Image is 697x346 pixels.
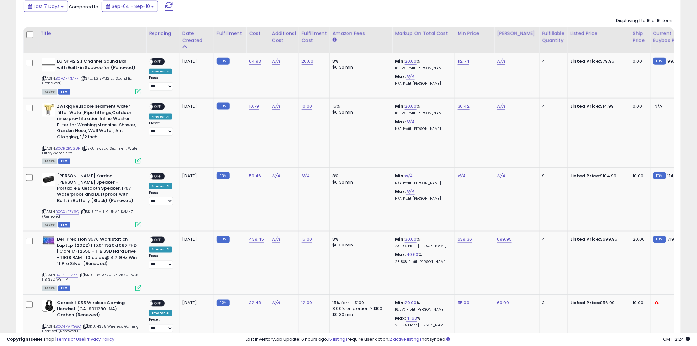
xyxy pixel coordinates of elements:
b: Max: [395,119,406,125]
div: [DATE] [182,173,209,179]
b: Listed Price: [571,103,600,109]
a: 55.09 [458,300,469,306]
span: 99.95 [668,58,680,64]
a: B0CR2RCG8H [56,146,81,151]
b: Listed Price: [571,300,600,306]
span: OFF [153,174,163,179]
div: 4 [542,237,563,243]
a: 40.60 [406,252,419,258]
p: N/A Profit [PERSON_NAME] [395,196,450,201]
p: 28.88% Profit [PERSON_NAME] [395,260,450,265]
b: Listed Price: [571,236,600,243]
div: $0.30 min [332,312,387,318]
div: ASIN: [42,58,141,94]
div: Amazon AI [149,310,172,316]
div: 9 [542,173,563,179]
a: N/A [497,58,505,65]
a: N/A [302,173,310,179]
span: OFF [153,104,163,110]
p: N/A Profit [PERSON_NAME] [395,127,450,131]
a: Privacy Policy [85,336,114,342]
p: 16.67% Profit [PERSON_NAME] [395,66,450,71]
span: FBM [58,286,70,291]
div: Repricing [149,30,177,37]
a: N/A [497,173,505,179]
a: B0FQFKKMPP [56,76,79,81]
a: Terms of Use [56,336,84,342]
span: Compared to: [69,4,99,10]
a: N/A [272,236,280,243]
span: Sep-04 - Sep-10 [112,3,150,10]
p: 16.67% Profit [PERSON_NAME] [395,111,450,116]
div: $14.99 [571,103,625,109]
small: FBM [217,58,230,65]
div: $56.99 [571,300,625,306]
div: 20.00 [633,237,645,243]
a: 439.45 [249,236,264,243]
span: 2025-09-18 12:24 GMT [663,336,690,342]
a: 69.99 [497,300,509,306]
a: 15 listings [328,336,348,342]
b: Min: [395,300,405,306]
button: Last 7 Days [24,1,68,12]
span: FBM [58,89,70,95]
div: Amazon Fees [332,30,389,37]
div: Preset: [149,121,175,136]
p: 23.08% Profit [PERSON_NAME] [395,244,450,249]
a: N/A [458,173,465,179]
b: LG SPM2 2.1 Channel Sound Bar with Built-in Subwoofer (Renewed) [57,58,137,72]
div: Last InventoryLab Update: 6 hours ago, require user action, not synced. [246,336,690,343]
p: 16.67% Profit [PERSON_NAME] [395,308,450,312]
a: N/A [406,119,414,125]
div: $0.30 min [332,64,387,70]
b: Zwsqq Reusable sediment water filter Water,Pipe fittings,Outdoor rinse pre-filtration,Inline Wash... [57,103,137,142]
strong: Copyright [7,336,31,342]
small: FBM [217,103,230,110]
span: | SKU: FBM HKLUNABLKAM-Z (Renewed) [42,209,133,219]
div: 15% [332,103,387,109]
a: 20.00 [405,58,417,65]
div: ASIN: [42,300,141,342]
p: 29.39% Profit [PERSON_NAME] [395,323,450,328]
a: 112.74 [458,58,469,65]
th: The percentage added to the cost of goods (COGS) that forms the calculator for Min & Max prices. [392,27,455,53]
img: 41--+C-N+0L._SL40_.jpg [42,237,55,245]
div: % [395,103,450,116]
small: FBM [217,172,230,179]
span: FBM [58,222,70,228]
small: FBM [653,236,666,243]
div: Fulfillable Quantity [542,30,565,44]
div: 15% for <= $100 [332,300,387,306]
div: $79.95 [571,58,625,64]
img: 41y2fLcE5pL._SL40_.jpg [42,300,55,313]
div: % [395,58,450,71]
span: 719.95 [668,236,681,243]
img: 41svWBuu+KL._SL40_.jpg [42,103,55,117]
a: 30.42 [458,103,470,110]
div: Preset: [149,318,175,332]
span: | SKU: LG SPM2 2.1 Sound Bar (Renewed) [42,76,134,86]
div: Displaying 1 to 16 of 16 items [616,18,674,24]
span: OFF [153,59,163,65]
div: Date Created [182,30,211,44]
span: | SKU: Zwsqq Sediment Water Filter/Water Pipe [42,146,139,156]
div: Title [41,30,143,37]
div: Additional Cost [272,30,296,44]
a: N/A [272,103,280,110]
a: 639.36 [458,236,472,243]
div: [PERSON_NAME] [497,30,536,37]
div: Current Buybox Price [653,30,687,44]
div: % [395,237,450,249]
div: Amazon AI [149,69,172,74]
div: 3 [542,300,563,306]
span: OFF [153,237,163,243]
div: Fulfillment Cost [302,30,327,44]
a: 20.00 [405,103,417,110]
div: 0.00 [633,103,645,109]
div: [DATE] [182,300,209,306]
div: [DATE] [182,58,209,64]
div: [DATE] [182,103,209,109]
b: Max: [395,188,406,195]
div: % [395,300,450,312]
small: FBM [653,58,666,65]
